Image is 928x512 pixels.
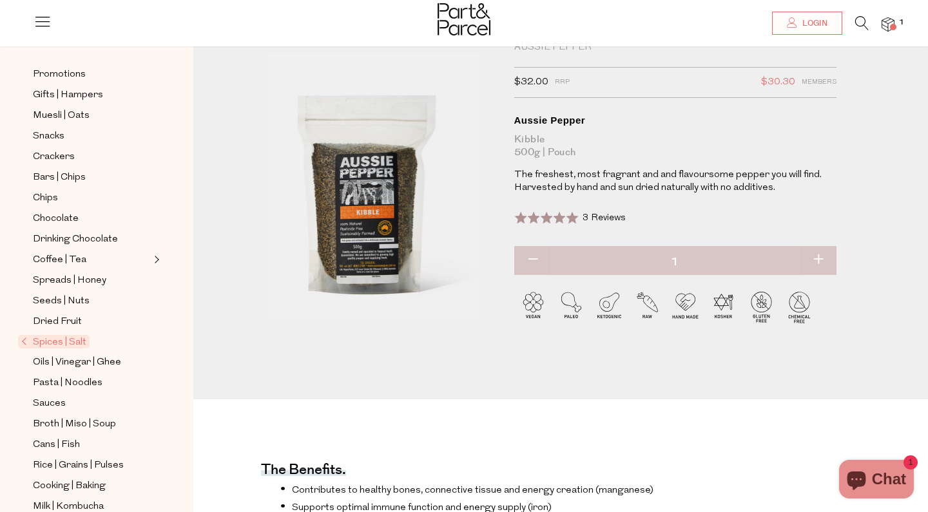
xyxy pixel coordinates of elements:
span: 3 Reviews [583,213,626,223]
span: Coffee | Tea [33,252,86,268]
a: Chips [33,190,150,206]
span: Pasta | Noodles [33,375,102,391]
span: Oils | Vinegar | Ghee [33,355,121,370]
span: Snacks [33,129,64,144]
img: P_P-ICONS-Live_Bec_V11_Gluten_Free.svg [742,288,780,326]
span: Members [802,74,836,91]
input: QTY Aussie Pepper [514,246,836,278]
a: Oils | Vinegar | Ghee [33,354,150,370]
span: Broth | Miso | Soup [33,417,116,432]
img: P_P-ICONS-Live_Bec_V11_Kosher.svg [704,288,742,326]
a: Muesli | Oats [33,108,150,124]
a: Chocolate [33,211,150,227]
span: $32.00 [514,74,548,91]
img: P_P-ICONS-Live_Bec_V11_Vegan.svg [514,288,552,326]
span: Gifts | Hampers [33,88,103,103]
span: Dried Fruit [33,314,82,330]
div: Aussie Pepper [514,114,836,127]
a: Seeds | Nuts [33,293,150,309]
span: Cooking | Baking [33,479,106,494]
a: Crackers [33,149,150,165]
span: Promotions [33,67,86,82]
span: Chips [33,191,58,206]
a: Drinking Chocolate [33,231,150,247]
img: Aussie Pepper [232,41,495,351]
img: P_P-ICONS-Live_Bec_V11_Paleo.svg [552,288,590,326]
h4: The benefits. [261,467,346,476]
a: 1 [882,17,894,31]
a: Spreads | Honey [33,272,150,289]
span: Drinking Chocolate [33,232,118,247]
a: Cooking | Baking [33,478,150,494]
span: Spreads | Honey [33,273,106,289]
img: P_P-ICONS-Live_Bec_V11_Raw.svg [628,288,666,326]
div: Kibble 500g | Pouch [514,133,836,159]
span: Login [799,18,827,29]
inbox-online-store-chat: Shopify online store chat [835,460,918,502]
img: Part&Parcel [438,3,490,35]
a: Rice | Grains | Pulses [33,457,150,473]
span: Bars | Chips [33,170,86,185]
span: Chocolate [33,211,79,227]
span: 1 [896,17,907,28]
span: Spices | Salt [18,335,90,348]
span: Sauces [33,396,66,412]
span: Crackers [33,149,75,165]
img: P_P-ICONS-Live_Bec_V11_Handmade.svg [666,288,704,326]
a: Cans | Fish [33,437,150,453]
a: Snacks [33,128,150,144]
button: Expand/Collapse Coffee | Tea [151,252,160,267]
span: Seeds | Nuts [33,294,90,309]
a: Dried Fruit [33,314,150,330]
span: $30.30 [761,74,795,91]
a: Bars | Chips [33,169,150,185]
div: Aussie Pepper [514,41,836,54]
img: P_P-ICONS-Live_Bec_V11_Ketogenic.svg [590,288,628,326]
a: Sauces [33,395,150,412]
span: RRP [555,74,570,91]
span: Cans | Fish [33,437,80,453]
img: P_P-ICONS-Live_Bec_V11_Chemical_Free.svg [780,288,818,326]
a: Broth | Miso | Soup [33,416,150,432]
a: Promotions [33,66,150,82]
p: The freshest, most fragrant and and flavoursome pepper you will find. Harvested by hand and sun d... [514,169,836,194]
a: Spices | Salt [21,334,150,350]
span: Rice | Grains | Pulses [33,458,124,473]
a: Gifts | Hampers [33,87,150,103]
a: Pasta | Noodles [33,375,150,391]
a: Login [772,12,842,35]
span: Muesli | Oats [33,108,90,124]
span: Contributes to healthy bones, connective tissue and energy creation (manganese) [292,486,653,495]
a: Coffee | Tea [33,252,150,268]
